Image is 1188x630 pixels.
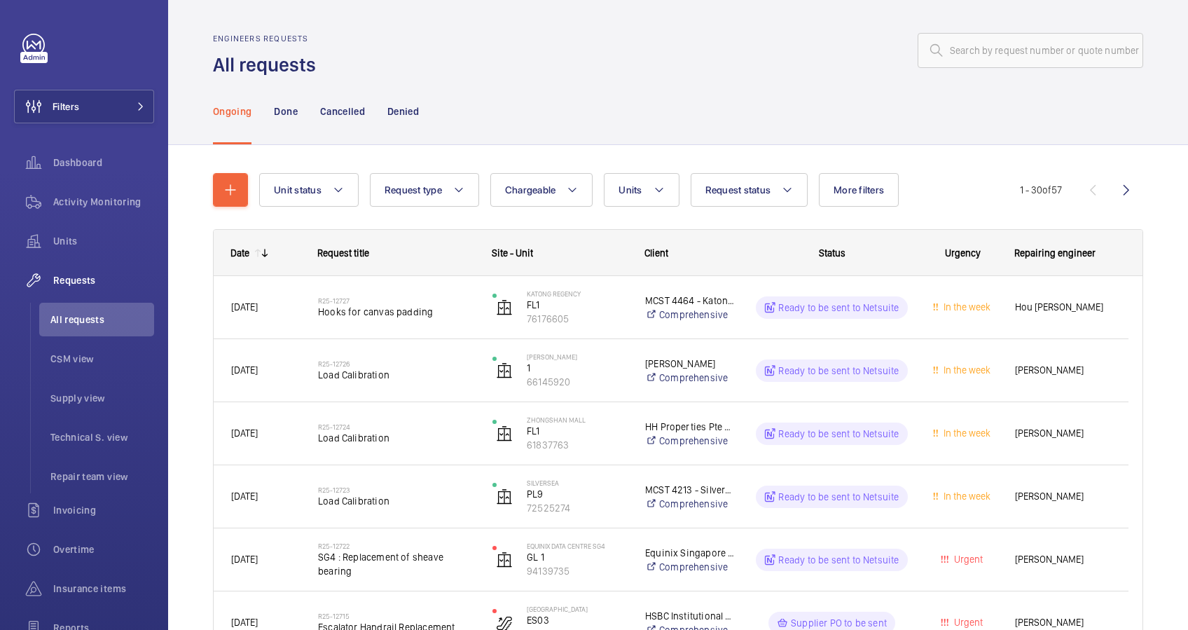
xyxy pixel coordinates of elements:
[50,470,154,484] span: Repair team view
[50,313,154,327] span: All requests
[645,357,735,371] p: [PERSON_NAME]
[819,173,899,207] button: More filters
[527,542,627,550] p: Equinix Data Centre SG4
[645,609,735,623] p: HSBC Institutional Trust Services (S) Limited As Trustee Of Frasers Centrepoint Trust
[527,501,627,515] p: 72525274
[951,617,983,628] span: Urgent
[951,554,983,565] span: Urgent
[527,613,627,627] p: ES03
[318,494,474,508] span: Load Calibration
[505,184,556,196] span: Chargeable
[645,434,735,448] a: Comprehensive
[645,308,735,322] a: Comprehensive
[941,427,990,439] span: In the week
[274,104,297,118] p: Done
[53,195,154,209] span: Activity Monitoring
[231,491,258,502] span: [DATE]
[1015,299,1111,315] span: Hou [PERSON_NAME]
[778,553,899,567] p: Ready to be sent to Netsuite
[318,423,474,431] h2: R25-12724
[53,100,79,114] span: Filters
[492,247,533,259] span: Site - Unit
[318,550,474,578] span: SG4 : Replacement of sheave bearing
[231,554,258,565] span: [DATE]
[1015,488,1111,505] span: [PERSON_NAME]
[496,488,513,505] img: elevator.svg
[918,33,1143,68] input: Search by request number or quote number
[318,542,474,550] h2: R25-12722
[259,173,359,207] button: Unit status
[645,546,735,560] p: Equinix Singapore PTE LTD
[50,352,154,366] span: CSM view
[644,247,668,259] span: Client
[1020,185,1062,195] span: 1 - 30 57
[527,298,627,312] p: FL1
[53,542,154,556] span: Overtime
[645,294,735,308] p: MCST 4464 - Katong Regency
[213,52,324,78] h1: All requests
[317,247,369,259] span: Request title
[941,364,990,376] span: In the week
[370,173,479,207] button: Request type
[645,560,735,574] a: Comprehensive
[496,299,513,316] img: elevator.svg
[231,427,258,439] span: [DATE]
[527,289,627,298] p: Katong Regency
[791,616,887,630] p: Supplier PO to be sent
[318,305,474,319] span: Hooks for canvas padding
[53,273,154,287] span: Requests
[527,438,627,452] p: 61837763
[527,564,627,578] p: 94139735
[53,503,154,517] span: Invoicing
[496,362,513,379] img: elevator.svg
[819,247,845,259] span: Status
[527,352,627,361] p: [PERSON_NAME]
[527,605,627,613] p: [GEOGRAPHIC_DATA]
[527,361,627,375] p: 1
[645,483,735,497] p: MCST 4213 - Silversea
[941,301,990,313] span: In the week
[496,425,513,442] img: elevator.svg
[320,104,365,118] p: Cancelled
[318,368,474,382] span: Load Calibration
[385,184,442,196] span: Request type
[318,296,474,305] h2: R25-12727
[645,371,735,385] a: Comprehensive
[1015,362,1111,378] span: [PERSON_NAME]
[231,301,258,313] span: [DATE]
[496,552,513,568] img: elevator.svg
[53,582,154,596] span: Insurance items
[778,490,899,504] p: Ready to be sent to Netsuite
[1015,425,1111,441] span: [PERSON_NAME]
[53,234,154,248] span: Units
[1014,247,1096,259] span: Repairing engineer
[213,34,324,43] h2: Engineers requests
[14,90,154,123] button: Filters
[318,359,474,368] h2: R25-12726
[945,247,981,259] span: Urgency
[527,375,627,389] p: 66145920
[604,173,679,207] button: Units
[527,487,627,501] p: PL9
[834,184,884,196] span: More filters
[691,173,808,207] button: Request status
[50,430,154,444] span: Technical S. view
[387,104,419,118] p: Denied
[53,156,154,170] span: Dashboard
[231,364,258,376] span: [DATE]
[778,364,899,378] p: Ready to be sent to Netsuite
[645,420,735,434] p: HH Properties Pte Ltd
[274,184,322,196] span: Unit status
[527,312,627,326] p: 76176605
[527,416,627,424] p: Zhongshan Mall
[230,247,249,259] div: Date
[490,173,593,207] button: Chargeable
[318,486,474,494] h2: R25-12723
[213,104,251,118] p: Ongoing
[1015,552,1111,568] span: [PERSON_NAME]
[619,184,642,196] span: Units
[705,184,771,196] span: Request status
[50,391,154,405] span: Supply view
[778,301,899,315] p: Ready to be sent to Netsuite
[941,491,990,502] span: In the week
